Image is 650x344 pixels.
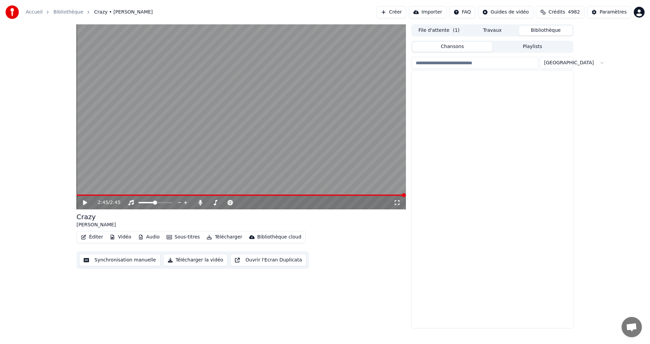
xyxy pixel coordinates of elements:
span: Crazy • [PERSON_NAME] [94,9,153,16]
button: Éditer [78,232,106,242]
button: Créer [376,6,406,18]
a: Bibliothèque [53,9,83,16]
div: / [98,199,114,206]
button: FAQ [449,6,475,18]
button: Audio [135,232,162,242]
div: Crazy [77,212,116,222]
a: Accueil [26,9,43,16]
button: Travaux [466,26,519,36]
button: Synchronisation manuelle [79,254,160,266]
button: Importer [409,6,447,18]
button: Bibliothèque [519,26,572,36]
img: youka [5,5,19,19]
button: File d'attente [412,26,466,36]
button: Guides de vidéo [478,6,533,18]
div: Bibliothèque cloud [257,234,301,240]
span: 2:45 [98,199,108,206]
span: [GEOGRAPHIC_DATA] [544,60,594,66]
button: Paramètres [587,6,631,18]
button: Chansons [412,42,493,52]
span: 4982 [568,9,580,16]
span: Crédits [548,9,565,16]
button: Crédits4982 [536,6,584,18]
div: Paramètres [600,9,627,16]
button: Sous-titres [164,232,203,242]
div: [PERSON_NAME] [77,222,116,228]
div: Ouvrir le chat [622,317,642,337]
nav: breadcrumb [26,9,153,16]
button: Vidéo [107,232,134,242]
button: Télécharger [204,232,245,242]
button: Ouvrir l'Ecran Duplicata [230,254,306,266]
span: 2:45 [110,199,121,206]
button: Playlists [492,42,572,52]
button: Télécharger la vidéo [163,254,228,266]
span: ( 1 ) [453,27,460,34]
